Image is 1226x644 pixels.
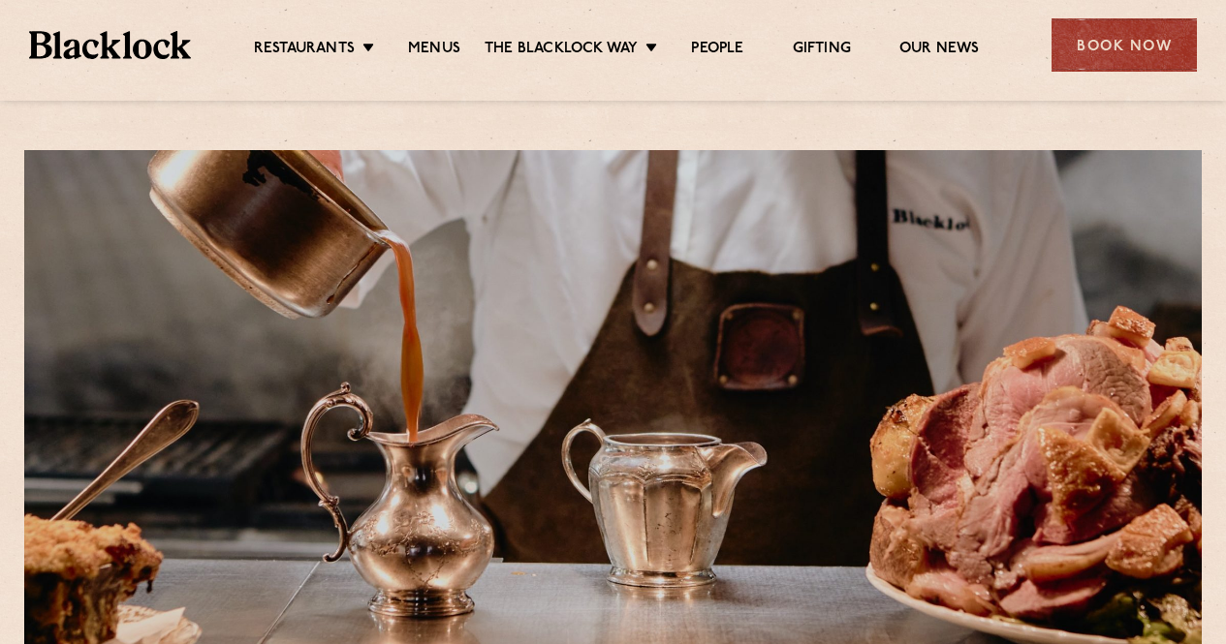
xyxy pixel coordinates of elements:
img: BL_Textured_Logo-footer-cropped.svg [29,31,191,58]
a: Gifting [793,40,851,61]
a: People [691,40,743,61]
a: Restaurants [254,40,355,61]
a: Our News [899,40,980,61]
a: The Blacklock Way [485,40,638,61]
a: Menus [408,40,460,61]
div: Book Now [1052,18,1197,72]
